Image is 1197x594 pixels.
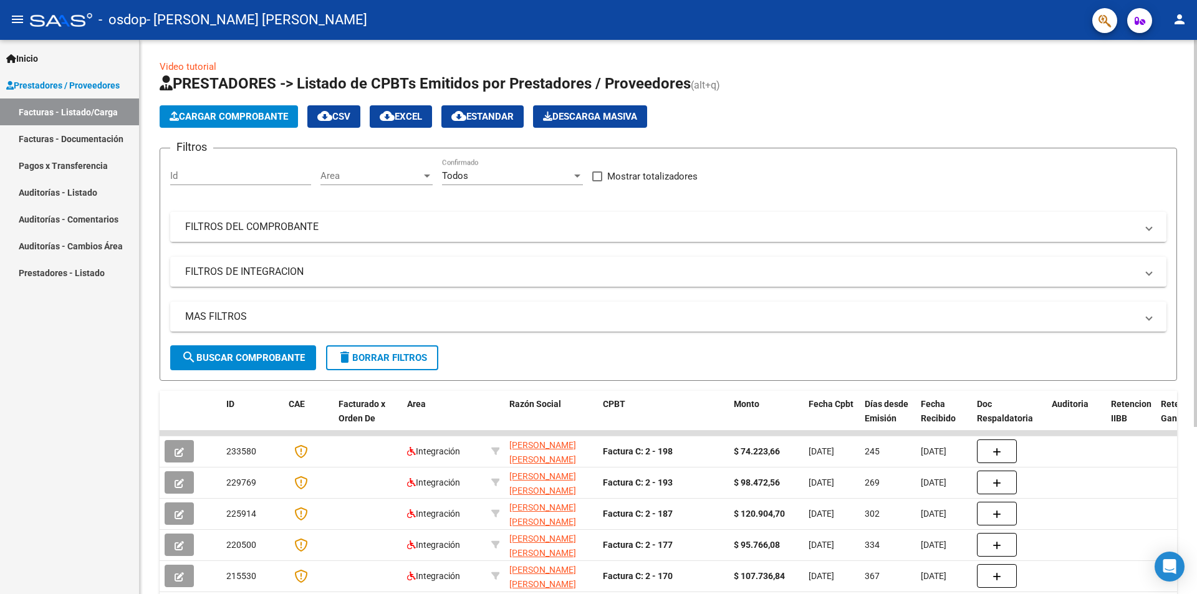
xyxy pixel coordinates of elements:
[921,571,946,581] span: [DATE]
[804,391,860,446] datatable-header-cell: Fecha Cpbt
[509,399,561,409] span: Razón Social
[921,446,946,456] span: [DATE]
[921,399,956,423] span: Fecha Recibido
[99,6,147,34] span: - osdop
[509,565,576,589] span: [PERSON_NAME] [PERSON_NAME]
[921,540,946,550] span: [DATE]
[734,446,780,456] strong: $ 74.223,66
[160,75,691,92] span: PRESTADORES -> Listado de CPBTs Emitidos por Prestadores / Proveedores
[603,571,673,581] strong: Factura C: 2 - 170
[226,399,234,409] span: ID
[1172,12,1187,27] mat-icon: person
[170,111,288,122] span: Cargar Comprobante
[865,477,880,487] span: 269
[509,440,576,464] span: [PERSON_NAME] [PERSON_NAME]
[6,52,38,65] span: Inicio
[543,111,637,122] span: Descarga Masiva
[170,302,1166,332] mat-expansion-panel-header: MAS FILTROS
[921,509,946,519] span: [DATE]
[337,352,427,363] span: Borrar Filtros
[226,477,256,487] span: 229769
[916,391,972,446] datatable-header-cell: Fecha Recibido
[603,540,673,550] strong: Factura C: 2 - 177
[284,391,334,446] datatable-header-cell: CAE
[533,105,647,128] app-download-masive: Descarga masiva de comprobantes (adjuntos)
[307,105,360,128] button: CSV
[147,6,367,34] span: - [PERSON_NAME] [PERSON_NAME]
[317,108,332,123] mat-icon: cloud_download
[170,257,1166,287] mat-expansion-panel-header: FILTROS DE INTEGRACION
[865,399,908,423] span: Días desde Emisión
[598,391,729,446] datatable-header-cell: CPBT
[603,446,673,456] strong: Factura C: 2 - 198
[334,391,402,446] datatable-header-cell: Facturado x Orden De
[809,571,834,581] span: [DATE]
[185,310,1137,323] mat-panel-title: MAS FILTROS
[407,446,460,456] span: Integración
[170,138,213,156] h3: Filtros
[1052,399,1089,409] span: Auditoria
[226,446,256,456] span: 233580
[509,469,593,496] div: 27167283786
[509,502,576,527] span: [PERSON_NAME] [PERSON_NAME]
[451,111,514,122] span: Estandar
[977,399,1033,423] span: Doc Respaldatoria
[865,540,880,550] span: 334
[734,509,785,519] strong: $ 120.904,70
[320,170,421,181] span: Area
[865,509,880,519] span: 302
[407,540,460,550] span: Integración
[1155,552,1185,582] div: Open Intercom Messenger
[809,446,834,456] span: [DATE]
[226,571,256,581] span: 215530
[865,571,880,581] span: 367
[221,391,284,446] datatable-header-cell: ID
[809,540,834,550] span: [DATE]
[289,399,305,409] span: CAE
[441,105,524,128] button: Estandar
[170,212,1166,242] mat-expansion-panel-header: FILTROS DEL COMPROBANTE
[10,12,25,27] mat-icon: menu
[326,345,438,370] button: Borrar Filtros
[451,108,466,123] mat-icon: cloud_download
[509,534,576,558] span: [PERSON_NAME] [PERSON_NAME]
[407,571,460,581] span: Integración
[1047,391,1106,446] datatable-header-cell: Auditoria
[407,399,426,409] span: Area
[509,532,593,558] div: 27167283786
[809,399,853,409] span: Fecha Cpbt
[509,471,576,496] span: [PERSON_NAME] [PERSON_NAME]
[734,477,780,487] strong: $ 98.472,56
[181,350,196,365] mat-icon: search
[6,79,120,92] span: Prestadores / Proveedores
[402,391,486,446] datatable-header-cell: Area
[504,391,598,446] datatable-header-cell: Razón Social
[533,105,647,128] button: Descarga Masiva
[509,563,593,589] div: 27167283786
[603,477,673,487] strong: Factura C: 2 - 193
[442,170,468,181] span: Todos
[160,61,216,72] a: Video tutorial
[865,446,880,456] span: 245
[337,350,352,365] mat-icon: delete
[509,438,593,464] div: 27167283786
[226,509,256,519] span: 225914
[809,477,834,487] span: [DATE]
[1111,399,1151,423] span: Retencion IIBB
[380,108,395,123] mat-icon: cloud_download
[181,352,305,363] span: Buscar Comprobante
[509,501,593,527] div: 27167283786
[921,477,946,487] span: [DATE]
[370,105,432,128] button: EXCEL
[860,391,916,446] datatable-header-cell: Días desde Emisión
[185,265,1137,279] mat-panel-title: FILTROS DE INTEGRACION
[734,571,785,581] strong: $ 107.736,84
[603,509,673,519] strong: Factura C: 2 - 187
[407,477,460,487] span: Integración
[317,111,350,122] span: CSV
[809,509,834,519] span: [DATE]
[407,509,460,519] span: Integración
[972,391,1047,446] datatable-header-cell: Doc Respaldatoria
[170,345,316,370] button: Buscar Comprobante
[734,399,759,409] span: Monto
